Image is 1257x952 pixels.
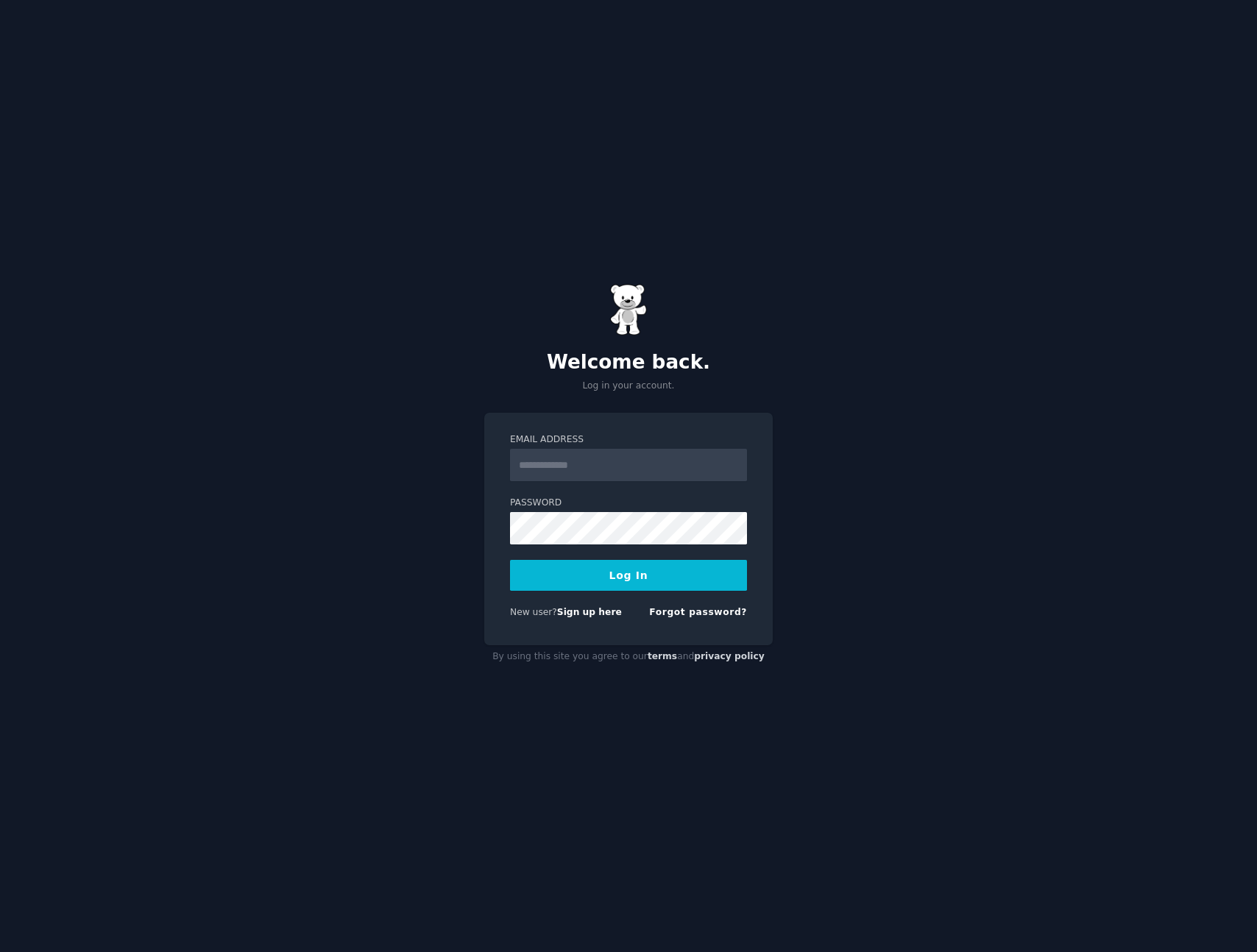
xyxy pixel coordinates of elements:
a: Sign up here [557,607,622,617]
h2: Welcome back. [484,351,773,374]
img: Gummy Bear [610,284,647,335]
div: By using this site you agree to our and [484,645,773,669]
p: Log in your account. [484,380,773,393]
a: terms [648,651,677,661]
label: Email Address [510,433,747,447]
button: Log In [510,560,747,591]
label: Password [510,497,747,510]
a: Forgot password? [649,607,747,617]
a: privacy policy [694,651,765,661]
span: New user? [510,607,557,617]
